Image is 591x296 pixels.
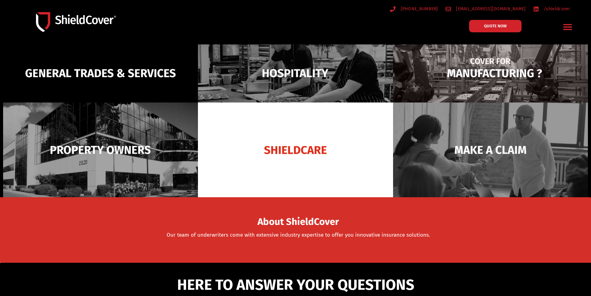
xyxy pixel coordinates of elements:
[484,24,507,28] span: QUOTE NOW
[542,5,570,13] span: /shieldcover
[454,5,526,13] span: [EMAIL_ADDRESS][DOMAIN_NAME]
[399,5,438,13] span: [PHONE_NUMBER]
[89,277,503,292] h5: HERE TO ANSWER YOUR QUESTIONS
[445,5,526,13] a: [EMAIL_ADDRESS][DOMAIN_NAME]
[390,5,438,13] a: [PHONE_NUMBER]
[469,20,522,32] a: QUOTE NOW
[561,20,575,34] div: Menu Toggle
[533,5,570,13] a: /shieldcover
[167,232,430,238] a: Our team of underwriters come with extensive industry expertise to offer you innovative insurance...
[36,12,116,32] img: Shield-Cover-Underwriting-Australia-logo-full
[257,218,339,226] span: About ShieldCover
[257,220,339,226] a: About ShieldCover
